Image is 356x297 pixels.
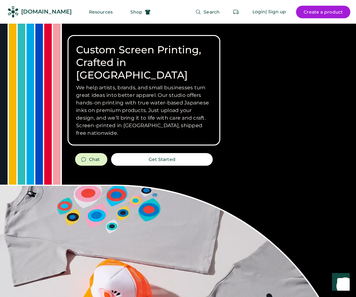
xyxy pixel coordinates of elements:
div: [DOMAIN_NAME] [21,8,72,16]
button: Resources [81,6,120,18]
button: Create a product [296,6,350,18]
button: Chat [75,153,107,166]
div: | Sign up [265,9,286,15]
h3: We help artists, brands, and small businesses turn great ideas into better apparel. Our studio of... [76,84,212,137]
span: Search [204,10,220,14]
button: Search [188,6,227,18]
img: Rendered Logo - Screens [8,6,19,17]
button: Get Started [111,153,213,166]
h1: Custom Screen Printing, Crafted in [GEOGRAPHIC_DATA] [76,44,212,81]
button: Retrieve an order [230,6,242,18]
button: Shop [123,6,158,18]
div: Login [252,9,266,15]
span: Shop [130,10,142,14]
iframe: Front Chat [326,269,353,296]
